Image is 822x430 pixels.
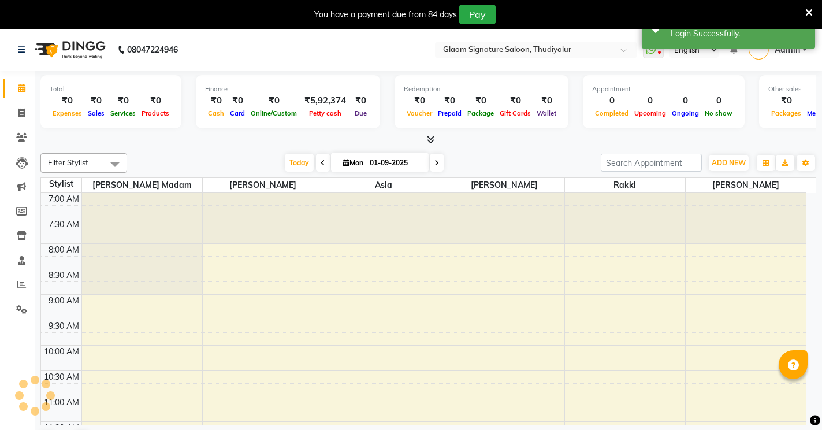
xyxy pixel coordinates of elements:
[404,84,559,94] div: Redemption
[768,109,804,117] span: Packages
[314,9,457,21] div: You have a payment due from 84 days
[686,178,806,192] span: [PERSON_NAME]
[139,94,172,108] div: ₹0
[497,109,534,117] span: Gift Cards
[352,109,370,117] span: Due
[139,109,172,117] span: Products
[285,154,314,172] span: Today
[702,94,735,108] div: 0
[46,218,81,231] div: 7:30 AM
[50,84,172,94] div: Total
[565,178,685,192] span: Rakki
[464,109,497,117] span: Package
[631,94,669,108] div: 0
[227,94,248,108] div: ₹0
[46,295,81,307] div: 9:00 AM
[85,109,107,117] span: Sales
[48,158,88,167] span: Filter Stylist
[435,94,464,108] div: ₹0
[749,39,769,60] img: Admin
[444,178,564,192] span: [PERSON_NAME]
[712,158,746,167] span: ADD NEW
[107,94,139,108] div: ₹0
[709,155,749,171] button: ADD NEW
[497,94,534,108] div: ₹0
[351,94,371,108] div: ₹0
[669,109,702,117] span: Ongoing
[459,5,496,24] button: Pay
[227,109,248,117] span: Card
[203,178,323,192] span: [PERSON_NAME]
[205,109,227,117] span: Cash
[534,94,559,108] div: ₹0
[592,84,735,94] div: Appointment
[82,178,202,192] span: [PERSON_NAME] Madam
[306,109,344,117] span: Petty cash
[340,158,366,167] span: Mon
[671,28,806,40] div: Login Successfully.
[323,178,444,192] span: Asia
[41,178,81,190] div: Stylist
[29,34,109,66] img: logo
[46,193,81,205] div: 7:00 AM
[205,84,371,94] div: Finance
[534,109,559,117] span: Wallet
[42,371,81,383] div: 10:30 AM
[366,154,424,172] input: 2025-09-01
[464,94,497,108] div: ₹0
[85,94,107,108] div: ₹0
[42,346,81,358] div: 10:00 AM
[50,109,85,117] span: Expenses
[592,109,631,117] span: Completed
[107,109,139,117] span: Services
[768,94,804,108] div: ₹0
[42,396,81,409] div: 11:00 AM
[46,269,81,281] div: 8:30 AM
[631,109,669,117] span: Upcoming
[404,109,435,117] span: Voucher
[404,94,435,108] div: ₹0
[669,94,702,108] div: 0
[775,44,800,56] span: Admin
[205,94,227,108] div: ₹0
[248,94,300,108] div: ₹0
[46,244,81,256] div: 8:00 AM
[702,109,735,117] span: No show
[127,34,178,66] b: 08047224946
[592,94,631,108] div: 0
[50,94,85,108] div: ₹0
[435,109,464,117] span: Prepaid
[300,94,351,108] div: ₹5,92,374
[46,320,81,332] div: 9:30 AM
[248,109,300,117] span: Online/Custom
[601,154,702,172] input: Search Appointment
